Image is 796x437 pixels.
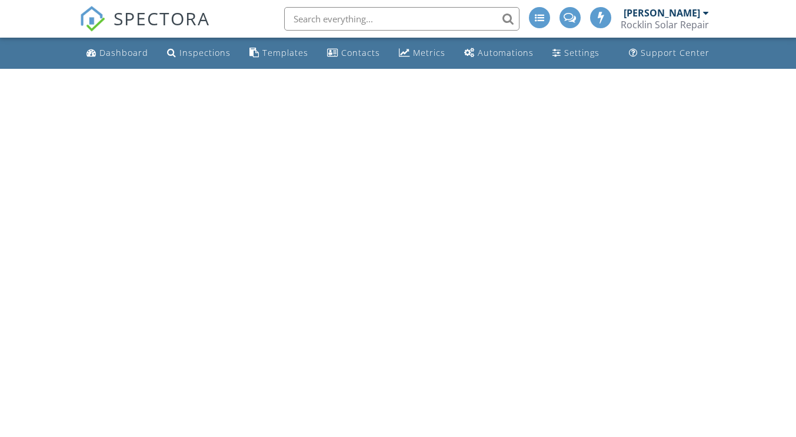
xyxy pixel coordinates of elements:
[99,47,148,58] div: Dashboard
[322,42,385,64] a: Contacts
[341,47,380,58] div: Contacts
[413,47,445,58] div: Metrics
[179,47,231,58] div: Inspections
[79,6,105,32] img: The Best Home Inspection Software - Spectora
[621,19,709,31] div: Rocklin Solar Repair
[262,47,308,58] div: Templates
[624,7,700,19] div: [PERSON_NAME]
[394,42,450,64] a: Metrics
[114,6,210,31] span: SPECTORA
[284,7,519,31] input: Search everything...
[564,47,600,58] div: Settings
[548,42,604,64] a: Settings
[162,42,235,64] a: Inspections
[79,16,210,41] a: SPECTORA
[641,47,710,58] div: Support Center
[245,42,313,64] a: Templates
[459,42,538,64] a: Automations (Advanced)
[478,47,534,58] div: Automations
[624,42,714,64] a: Support Center
[82,42,153,64] a: Dashboard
